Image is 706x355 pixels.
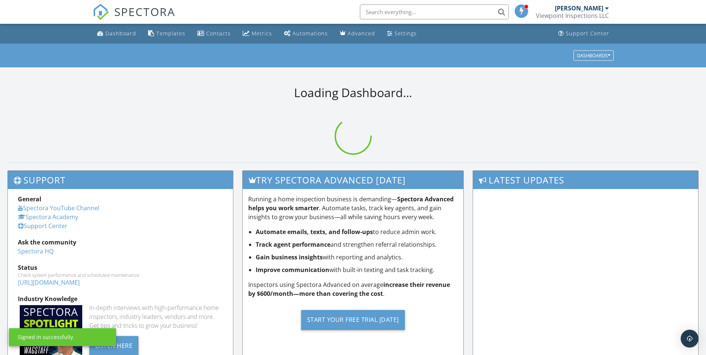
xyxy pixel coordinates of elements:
li: to reduce admin work. [256,227,458,236]
a: Support Center [18,222,67,230]
a: Support Center [555,27,612,41]
div: Open Intercom Messenger [681,330,699,348]
a: Settings [384,27,420,41]
img: The Best Home Inspection Software - Spectora [93,4,109,20]
a: Spectora YouTube Channel [18,204,99,212]
div: In-depth interviews with high-performance home inspectors, industry leaders, vendors and more. Ge... [89,303,223,330]
div: Metrics [252,30,272,37]
a: Contacts [194,27,234,41]
div: Viewpoint Inspections LLC [536,12,609,19]
a: Start Your Free Trial [DATE] [248,304,458,336]
li: with reporting and analytics. [256,253,458,262]
strong: Spectora Advanced helps you work smarter [248,195,454,212]
strong: Automate emails, texts, and follow-ups [256,228,373,236]
div: Templates [156,30,185,37]
div: Signed in successfully. [18,333,74,341]
h3: Support [8,171,233,189]
input: Search everything... [360,4,509,19]
strong: increase their revenue by $600/month—more than covering the cost [248,281,450,298]
a: Automations (Basic) [281,27,331,41]
div: Contacts [206,30,231,37]
div: [PERSON_NAME] [555,4,603,12]
strong: Gain business insights [256,253,323,261]
span: SPECTORA [114,4,175,19]
div: Industry Knowledge [18,294,223,303]
li: and strengthen referral relationships. [256,240,458,249]
a: Listen Here [89,341,139,349]
a: Spectora Academy [18,213,78,221]
a: Templates [145,27,188,41]
strong: General [18,195,41,203]
h3: Try spectora advanced [DATE] [243,171,463,189]
p: Running a home inspection business is demanding— . Automate tasks, track key agents, and gain ins... [248,195,458,221]
div: Ask the community [18,238,223,247]
strong: Improve communication [256,266,329,274]
div: Start Your Free Trial [DATE] [301,310,405,330]
div: Status [18,263,223,272]
div: Dashboard [105,30,136,37]
a: Dashboard [94,27,139,41]
li: with built-in texting and task tracking. [256,265,458,274]
a: SPECTORA [93,10,175,26]
h3: Latest Updates [473,171,698,189]
div: Dashboards [577,53,610,58]
div: Automations [293,30,328,37]
div: Settings [394,30,417,37]
a: Advanced [337,27,378,41]
strong: Track agent performance [256,240,330,249]
p: Inspectors using Spectora Advanced on average . [248,280,458,298]
button: Dashboards [574,50,614,61]
div: Support Center [566,30,609,37]
div: Check system performance and scheduled maintenance. [18,272,223,278]
a: [URL][DOMAIN_NAME] [18,278,80,287]
a: Spectora HQ [18,247,54,255]
a: Metrics [240,27,275,41]
div: Advanced [348,30,375,37]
